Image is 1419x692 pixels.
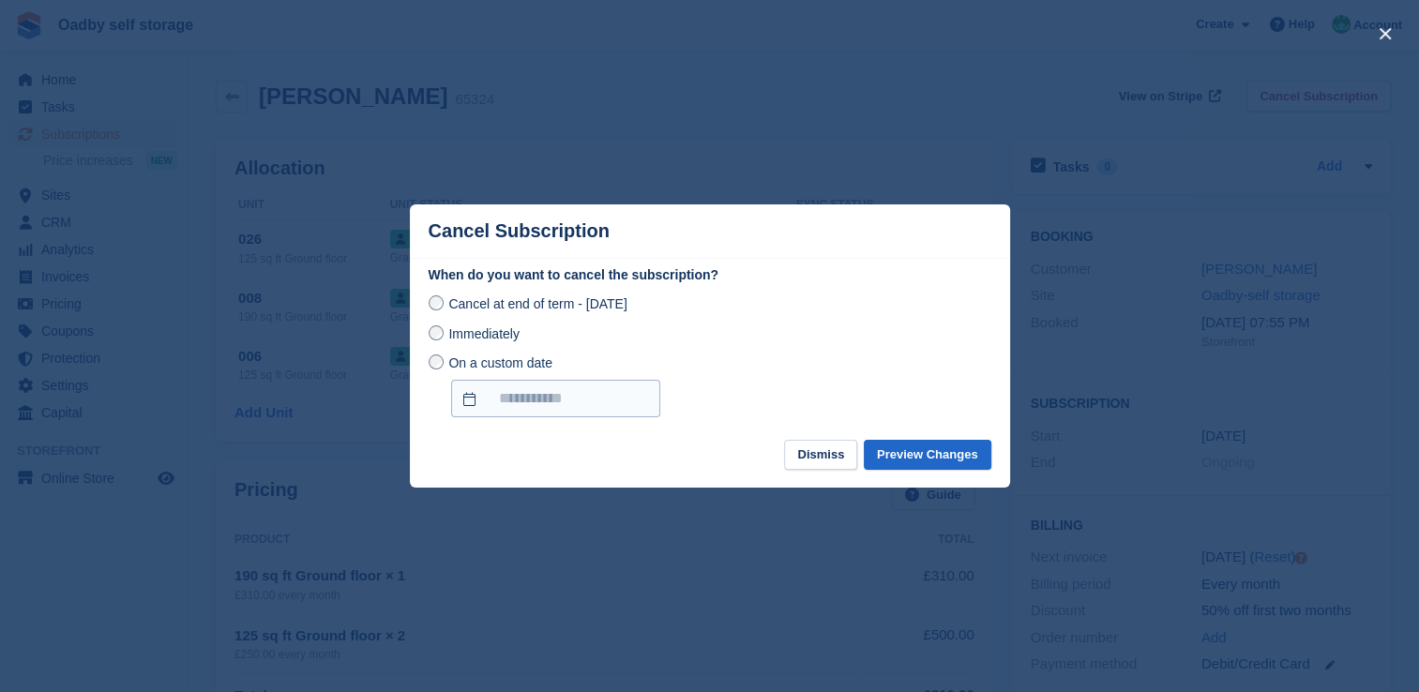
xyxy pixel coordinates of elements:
[429,295,444,310] input: Cancel at end of term - [DATE]
[429,220,610,242] p: Cancel Subscription
[429,265,991,285] label: When do you want to cancel the subscription?
[1370,19,1400,49] button: close
[429,325,444,340] input: Immediately
[451,380,660,417] input: On a custom date
[448,296,626,311] span: Cancel at end of term - [DATE]
[864,440,991,471] button: Preview Changes
[448,355,552,370] span: On a custom date
[784,440,857,471] button: Dismiss
[429,354,444,369] input: On a custom date
[448,326,519,341] span: Immediately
